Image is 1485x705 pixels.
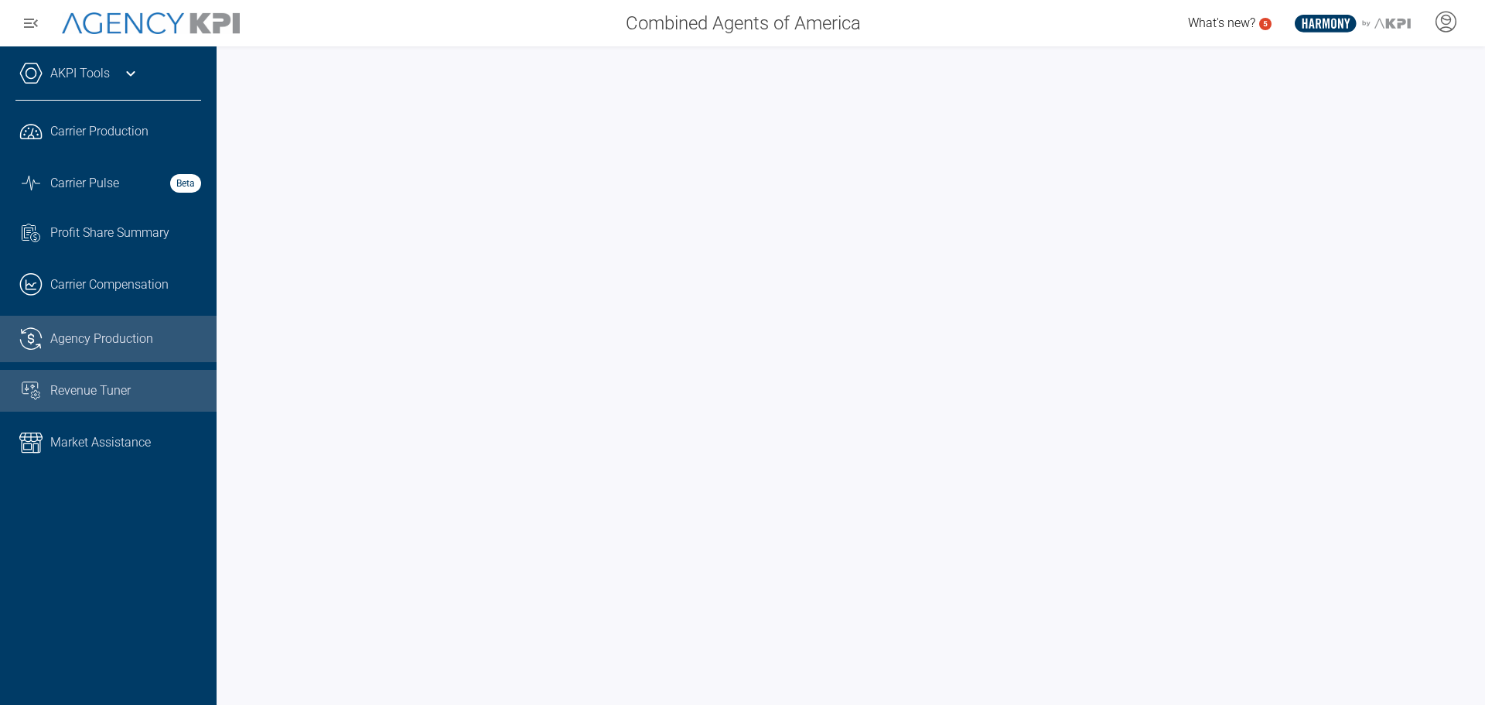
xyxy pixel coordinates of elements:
a: 5 [1259,18,1272,30]
img: AgencyKPI [62,12,240,35]
span: Revenue Tuner [50,382,131,400]
span: Carrier Pulse [50,174,119,193]
text: 5 [1263,19,1268,28]
span: What's new? [1188,15,1255,30]
span: Carrier Production [50,122,148,141]
span: Carrier Compensation [50,275,169,294]
span: Combined Agents of America [626,9,861,37]
a: AKPI Tools [50,64,110,83]
strong: Beta [170,174,201,193]
span: Agency Production [50,330,153,348]
span: Market Assistance [50,433,151,452]
span: Profit Share Summary [50,224,169,242]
